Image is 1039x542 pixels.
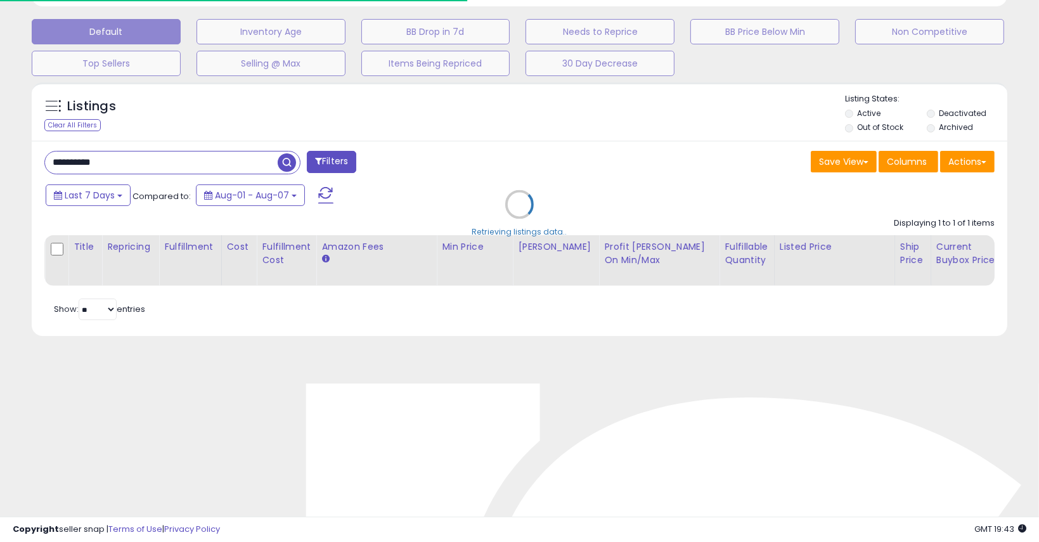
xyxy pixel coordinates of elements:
button: Inventory Age [197,19,345,44]
button: Non Competitive [855,19,1004,44]
button: Selling @ Max [197,51,345,76]
button: Top Sellers [32,51,181,76]
button: Items Being Repriced [361,51,510,76]
button: BB Drop in 7d [361,19,510,44]
div: Retrieving listings data.. [472,226,567,238]
button: Needs to Reprice [526,19,674,44]
button: 30 Day Decrease [526,51,674,76]
button: BB Price Below Min [690,19,839,44]
button: Default [32,19,181,44]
